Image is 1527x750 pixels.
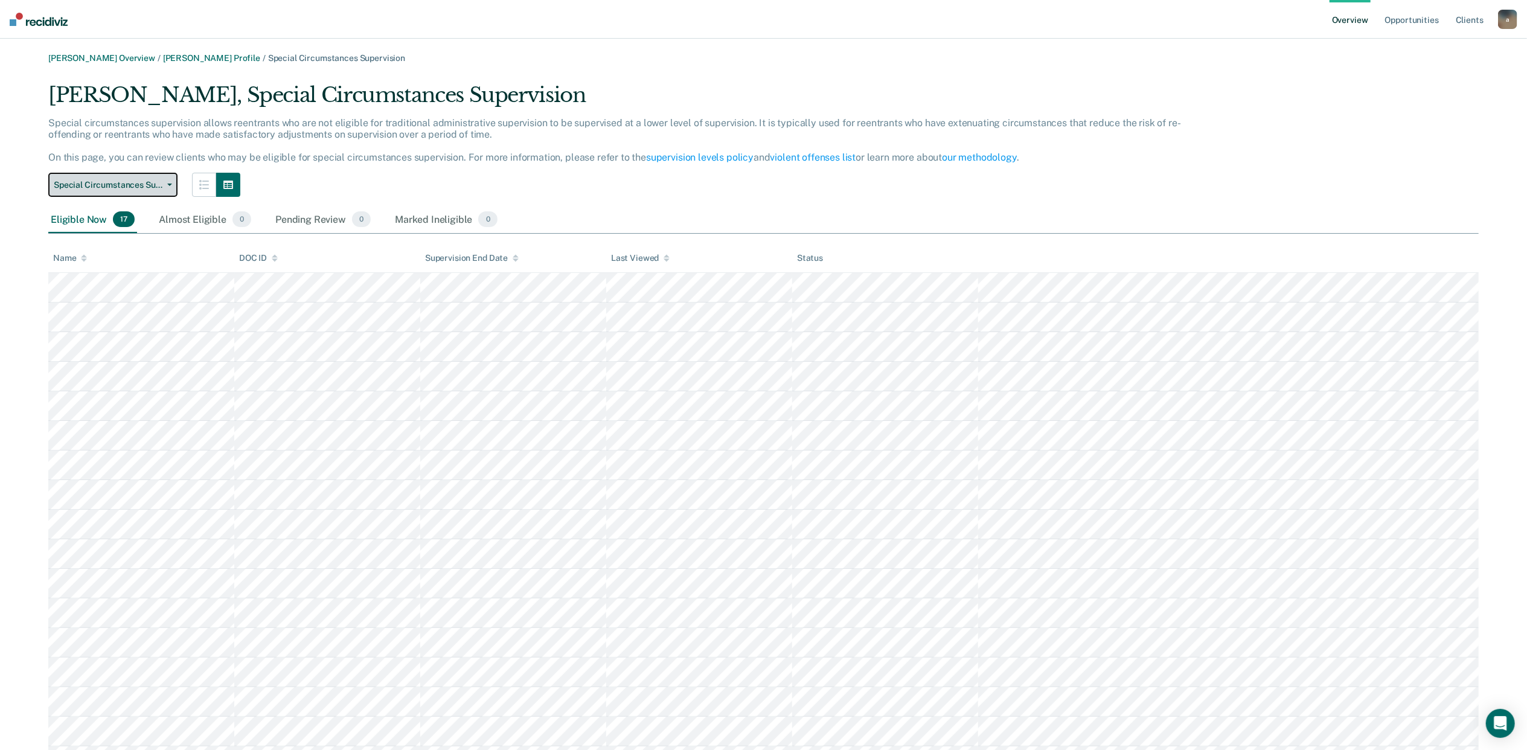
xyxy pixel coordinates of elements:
[48,173,178,197] button: Special Circumstances Supervision
[155,53,163,63] span: /
[646,152,754,163] a: supervision levels policy
[48,207,137,233] div: Eligible Now17
[478,211,497,227] span: 0
[770,152,856,163] a: violent offenses list
[48,53,155,63] a: [PERSON_NAME] Overview
[392,207,500,233] div: Marked Ineligible0
[239,253,278,263] div: DOC ID
[425,253,519,263] div: Supervision End Date
[54,180,162,190] span: Special Circumstances Supervision
[163,53,260,63] a: [PERSON_NAME] Profile
[260,53,268,63] span: /
[1486,709,1515,738] div: Open Intercom Messenger
[113,211,135,227] span: 17
[611,253,670,263] div: Last Viewed
[53,253,87,263] div: Name
[1498,10,1517,29] button: a
[797,253,823,263] div: Status
[232,211,251,227] span: 0
[268,53,405,63] span: Special Circumstances Supervision
[352,211,371,227] span: 0
[942,152,1017,163] a: our methodology
[10,13,68,26] img: Recidiviz
[156,207,254,233] div: Almost Eligible0
[48,117,1181,164] p: Special circumstances supervision allows reentrants who are not eligible for traditional administ...
[48,83,1194,117] div: [PERSON_NAME], Special Circumstances Supervision
[273,207,373,233] div: Pending Review0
